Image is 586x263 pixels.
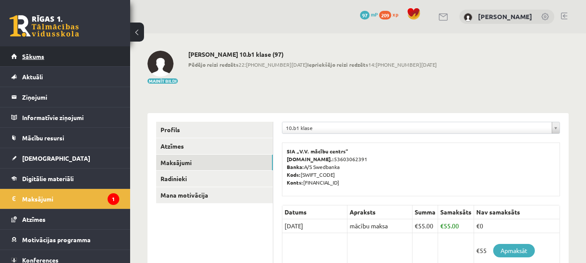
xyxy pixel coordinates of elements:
[438,219,474,233] td: 55.00
[371,11,378,18] span: mP
[11,87,119,107] a: Ziņojumi
[147,78,178,84] button: Mainīt bildi
[287,147,555,186] p: 53603062391 A/S Swedbanka [SWIFT_CODE] [FINANCIAL_ID]
[22,134,64,142] span: Mācību resursi
[287,171,301,178] b: Kods:
[188,61,239,68] b: Pēdējo reizi redzēts
[22,154,90,162] span: [DEMOGRAPHIC_DATA]
[156,171,273,187] a: Radinieki
[22,107,119,127] legend: Informatīvie ziņojumi
[287,148,349,155] b: SIA „V.V. mācību centrs”
[10,15,79,37] a: Rīgas 1. Tālmācības vidusskola
[11,189,119,209] a: Maksājumi1
[156,138,273,154] a: Atzīmes
[307,61,368,68] b: Iepriekšējo reizi redzēts
[282,205,347,219] th: Datums
[379,11,391,19] span: 209
[188,51,437,58] h2: [PERSON_NAME] 10.b1 klase (97)
[379,11,403,18] a: 209 xp
[156,155,273,171] a: Maksājumi
[478,12,532,21] a: [PERSON_NAME]
[11,209,119,229] a: Atzīmes
[412,219,438,233] td: 55.00
[393,11,398,18] span: xp
[22,236,91,244] span: Motivācijas programma
[464,13,472,22] img: Jeļizaveta Kudrjavceva
[11,46,119,66] a: Sākums
[22,52,44,60] span: Sākums
[440,222,444,230] span: €
[22,215,46,223] span: Atzīmes
[474,205,560,219] th: Nav samaksāts
[22,73,43,81] span: Aktuāli
[287,156,334,162] b: [DOMAIN_NAME].:
[412,205,438,219] th: Summa
[415,222,418,230] span: €
[11,107,119,127] a: Informatīvie ziņojumi
[282,122,560,133] a: 10.b1 klase
[156,122,273,138] a: Profils
[188,61,437,68] span: 22:[PHONE_NUMBER][DATE] 14:[PHONE_NUMBER][DATE]
[474,219,560,233] td: €0
[11,67,119,87] a: Aktuāli
[11,230,119,250] a: Motivācijas programma
[22,87,119,107] legend: Ziņojumi
[360,11,370,19] span: 97
[282,219,347,233] td: [DATE]
[156,187,273,203] a: Mana motivācija
[438,205,474,219] th: Samaksāts
[22,189,119,209] legend: Maksājumi
[11,169,119,188] a: Digitālie materiāli
[11,128,119,148] a: Mācību resursi
[22,175,74,182] span: Digitālie materiāli
[147,51,174,77] img: Jeļizaveta Kudrjavceva
[287,163,304,170] b: Banka:
[286,122,548,133] span: 10.b1 klase
[11,148,119,168] a: [DEMOGRAPHIC_DATA]
[108,193,119,205] i: 1
[287,179,303,186] b: Konts:
[360,11,378,18] a: 97 mP
[347,205,412,219] th: Apraksts
[347,219,412,233] td: mācību maksa
[493,244,535,257] a: Apmaksāt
